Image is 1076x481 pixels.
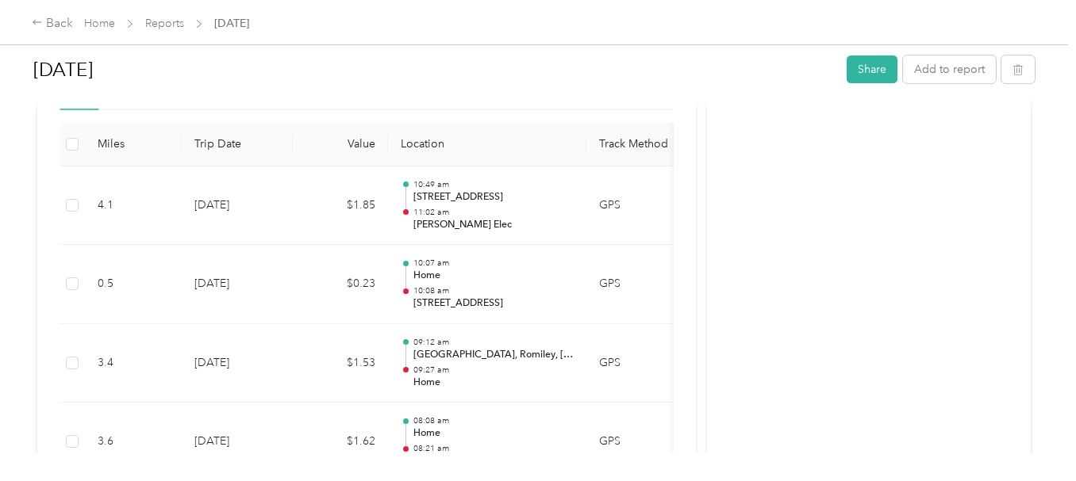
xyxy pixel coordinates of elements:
[182,245,293,324] td: [DATE]
[586,166,690,246] td: GPS
[413,269,574,283] p: Home
[903,55,996,83] button: Add to report
[413,443,574,454] p: 08:21 am
[85,324,182,403] td: 3.4
[182,324,293,403] td: [DATE]
[413,365,574,376] p: 09:27 am
[85,245,182,324] td: 0.5
[586,245,690,324] td: GPS
[413,296,574,311] p: [STREET_ADDRESS]
[145,17,184,30] a: Reports
[33,51,836,89] h1: Sep 2025
[413,179,574,190] p: 10:49 am
[388,123,586,166] th: Location
[413,207,574,218] p: 11:02 am
[85,123,182,166] th: Miles
[214,15,249,32] span: [DATE]
[182,166,293,246] td: [DATE]
[293,324,388,403] td: $1.53
[987,392,1076,481] iframe: Everlance-gr Chat Button Frame
[413,190,574,204] p: [STREET_ADDRESS]
[413,337,574,348] p: 09:12 am
[413,348,574,362] p: [GEOGRAPHIC_DATA], Romiley, [GEOGRAPHIC_DATA], [GEOGRAPHIC_DATA]
[293,166,388,246] td: $1.85
[85,166,182,246] td: 4.1
[413,285,574,296] p: 10:08 am
[32,14,73,33] div: Back
[413,426,574,441] p: Home
[293,123,388,166] th: Value
[413,258,574,269] p: 10:07 am
[586,324,690,403] td: GPS
[413,218,574,232] p: [PERSON_NAME] Elec
[84,17,115,30] a: Home
[413,415,574,426] p: 08:08 am
[586,123,690,166] th: Track Method
[182,123,293,166] th: Trip Date
[413,376,574,390] p: Home
[847,55,897,83] button: Share
[293,245,388,324] td: $0.23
